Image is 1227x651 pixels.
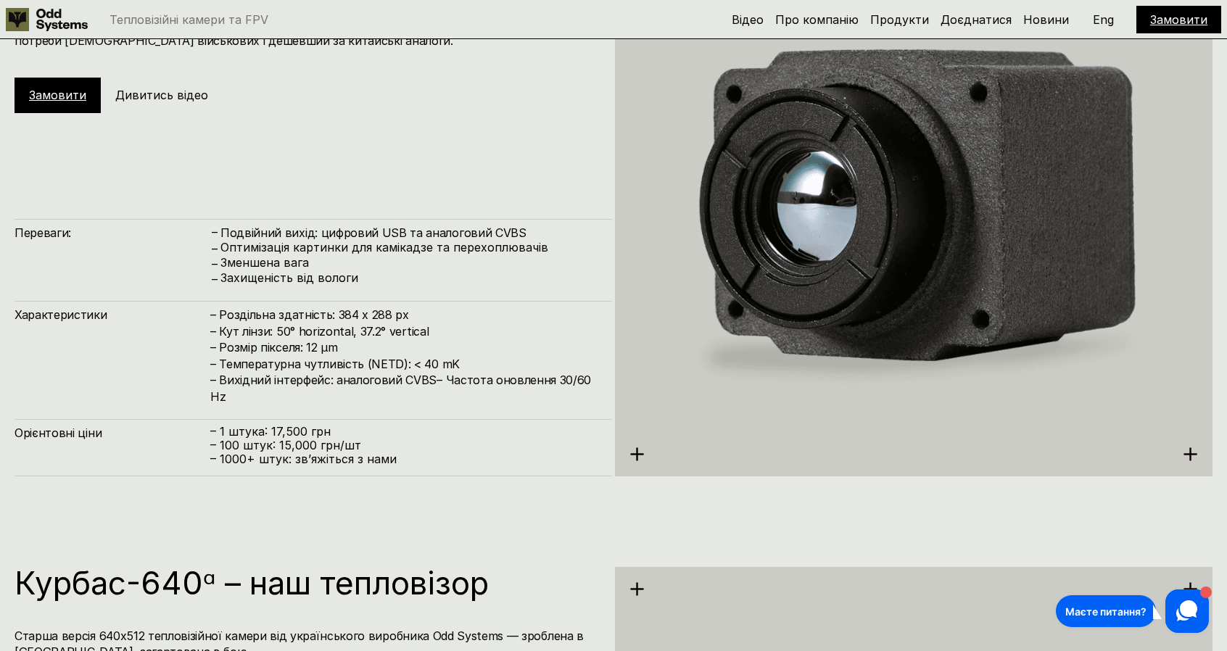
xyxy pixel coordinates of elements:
p: Тепловізійні камери та FPV [110,14,268,25]
h4: Характеристики [15,307,210,323]
p: – 100 штук: 15,000 грн/шт [210,439,598,452]
h5: Дивитись відео [115,87,208,103]
h4: – [212,255,218,271]
h4: – [212,224,218,240]
a: Замовити [29,88,86,102]
a: Замовити [1150,12,1207,27]
p: – ⁠1000+ штук: звʼяжіться з нами [210,452,598,466]
a: Про компанію [775,12,859,27]
a: Доєднатися [941,12,1012,27]
a: Продукти [870,12,929,27]
a: Новини [1023,12,1069,27]
h4: – Роздільна здатність: 384 x 288 px – Кут лінзи: 50° horizontal, 37.2° vertical – Розмір пікселя:... [210,307,598,404]
p: Захищеність від вологи [220,271,598,285]
p: Eng [1093,14,1114,25]
h4: – [212,270,218,286]
h1: Курбас-640ᵅ – наш тепловізор [15,567,598,599]
iframe: HelpCrunch [1052,586,1212,637]
p: Оптимізація картинки для камікадзе та перехоплювачів [220,241,598,254]
p: – 1 штука: 17,500 грн [210,425,598,439]
h4: – [212,240,218,256]
h4: Подвійний вихід: цифровий USB та аналоговий CVBS [220,225,598,241]
h4: Переваги: [15,225,210,241]
p: Зменшена вага [220,256,598,270]
h4: Орієнтовні ціни [15,425,210,441]
a: Відео [732,12,764,27]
